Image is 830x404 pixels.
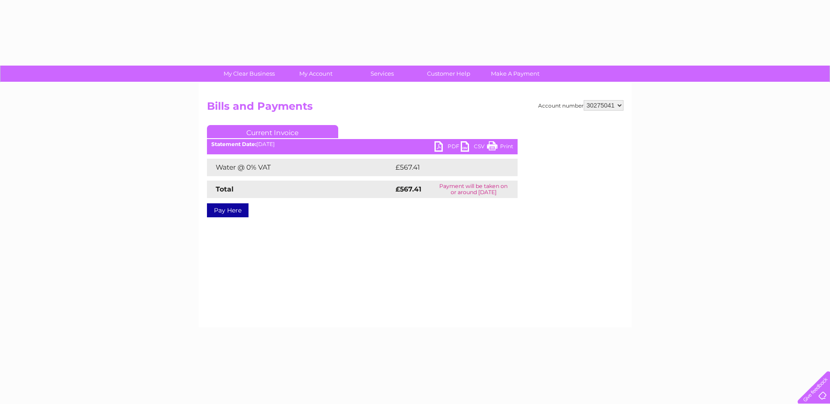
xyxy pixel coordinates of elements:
a: My Account [280,66,352,82]
b: Statement Date: [211,141,256,147]
strong: £567.41 [396,185,421,193]
a: Services [346,66,418,82]
div: Account number [538,100,623,111]
td: Water @ 0% VAT [207,159,393,176]
div: [DATE] [207,141,518,147]
a: Print [487,141,513,154]
h2: Bills and Payments [207,100,623,117]
strong: Total [216,185,234,193]
a: PDF [434,141,461,154]
a: My Clear Business [213,66,285,82]
a: Current Invoice [207,125,338,138]
a: Pay Here [207,203,249,217]
a: CSV [461,141,487,154]
td: Payment will be taken on or around [DATE] [430,181,518,198]
td: £567.41 [393,159,501,176]
a: Make A Payment [479,66,551,82]
a: Customer Help [413,66,485,82]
